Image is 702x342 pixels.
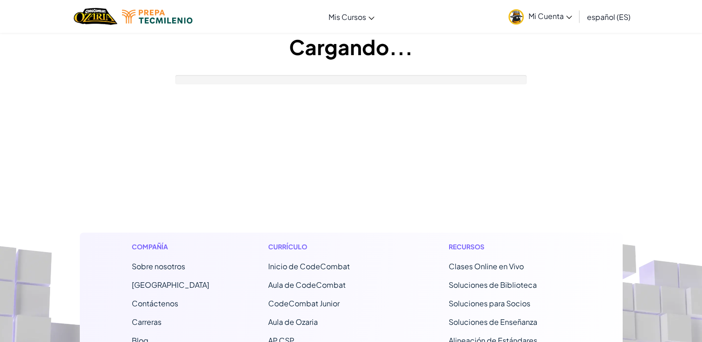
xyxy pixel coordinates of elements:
img: Home [74,7,117,26]
a: español (ES) [582,4,635,29]
span: Mis Cursos [328,12,366,22]
a: CodeCombat Junior [268,298,340,308]
h1: Currículo [268,242,390,252]
a: [GEOGRAPHIC_DATA] [132,280,209,290]
img: Tecmilenio logo [122,10,193,24]
a: Soluciones para Socios [449,298,530,308]
span: Inicio de CodeCombat [268,261,350,271]
span: español (ES) [587,12,631,22]
a: Aula de Ozaria [268,317,318,327]
a: Soluciones de Enseñanza [449,317,537,327]
a: Mis Cursos [324,4,379,29]
a: Carreras [132,317,161,327]
a: Soluciones de Biblioteca [449,280,537,290]
h1: Recursos [449,242,571,252]
a: Sobre nosotros [132,261,185,271]
a: Clases Online en Vivo [449,261,524,271]
a: Aula de CodeCombat [268,280,346,290]
span: Mi Cuenta [528,11,572,21]
a: Ozaria by CodeCombat logo [74,7,117,26]
span: Contáctenos [132,298,178,308]
h1: Compañía [132,242,209,252]
a: Mi Cuenta [504,2,577,31]
img: avatar [509,9,524,25]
